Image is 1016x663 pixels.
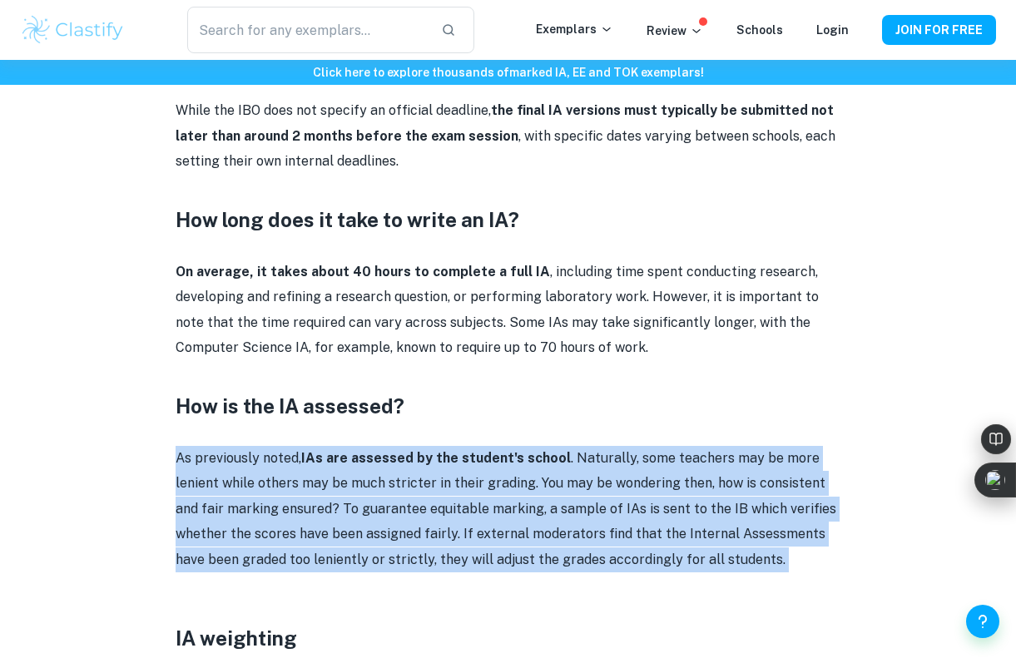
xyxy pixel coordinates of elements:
[176,98,841,174] p: While the IBO does not specify an official deadline, , with specific dates varying between school...
[736,23,783,37] a: Schools
[301,450,571,466] strong: IAs are assessed by the student's school
[647,22,703,40] p: Review
[176,102,834,143] strong: the final IA versions must typically be submitted not later than around 2 months before the exam ...
[816,23,849,37] a: Login
[20,13,126,47] img: Clastify logo
[882,15,996,45] button: JOIN FOR FREE
[536,20,613,38] p: Exemplars
[176,391,841,421] h3: How is the IA assessed?
[3,63,1013,82] h6: Click here to explore thousands of marked IA, EE and TOK exemplars !
[176,446,841,572] p: As previously noted, . Naturally, some teachers may be more lenient while others may be much stri...
[187,7,428,53] input: Search for any exemplars...
[176,623,841,653] h3: IA weighting
[966,605,999,638] button: Help and Feedback
[176,205,841,235] h3: How long does it take to write an IA?
[176,260,841,361] p: , including time spent conducting research, developing and refining a research question, or perfo...
[176,264,550,280] strong: On average, it takes about 40 hours to complete a full IA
